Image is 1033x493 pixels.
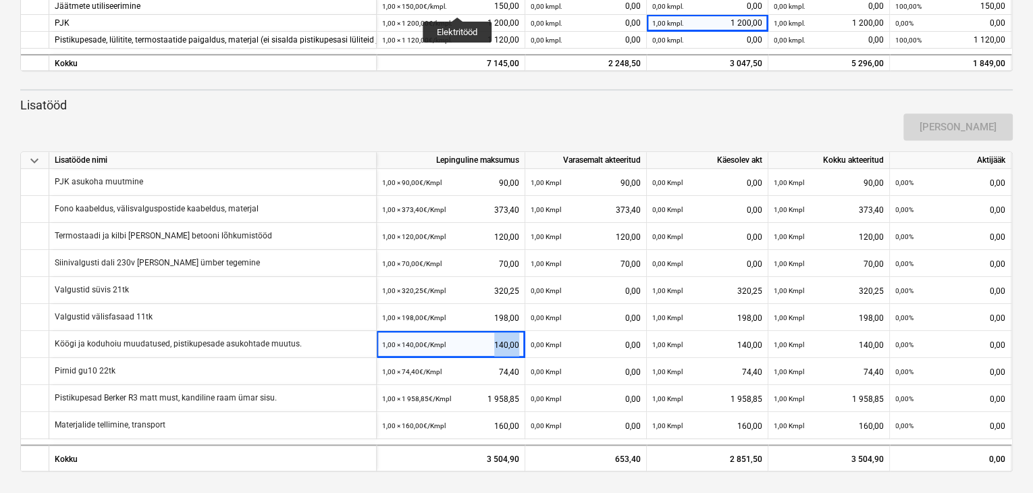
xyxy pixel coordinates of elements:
[774,331,884,359] div: 140,00
[525,152,647,169] div: Varasemalt akteeritud
[531,304,641,332] div: 0,00
[531,341,561,348] small: 0,00 Kmpl
[652,446,762,473] div: 2 851,50
[647,152,768,169] div: Käesolev akt
[382,55,519,72] div: 7 145,00
[774,20,805,27] small: 1,00 kmpl.
[652,169,762,197] div: 0,00
[382,395,451,403] small: 1,00 × 1 958,85€ / Kmpl
[382,250,519,278] div: 70,00
[652,412,762,440] div: 160,00
[652,422,683,430] small: 1,00 Kmpl
[382,260,442,267] small: 1,00 × 70,00€ / Kmpl
[774,422,804,430] small: 1,00 Kmpl
[774,223,884,251] div: 120,00
[531,55,641,72] div: 2 248,50
[55,284,129,296] p: Valgustid süvis 21tk
[531,287,561,294] small: 0,00 Kmpl
[531,358,641,386] div: 0,00
[55,257,260,269] p: Siinivalgusti dali 230v [PERSON_NAME] ümber tegemine
[895,341,913,348] small: 0,00%
[55,338,302,350] p: Köögi ja koduhoiu muudatused, pistikupesade asukohtade muutus.
[531,179,561,186] small: 1,00 Kmpl
[774,36,805,44] small: 0,00 kmpl.
[531,3,562,10] small: 0,00 kmpl.
[652,341,683,348] small: 1,00 Kmpl
[774,385,884,413] div: 1 958,85
[652,385,762,413] div: 1 958,85
[531,169,641,197] div: 90,00
[55,32,371,49] div: Pistikupesade, lülitite, termostaatide paigaldus, materjal (ei sisalda pistikupesasi lüliteid ja ...
[895,3,922,10] small: 100,00%
[895,368,913,375] small: 0,00%
[652,395,683,403] small: 1,00 Kmpl
[768,444,890,471] div: 3 504,90
[652,277,762,305] div: 320,25
[652,3,684,10] small: 0,00 kmpl.
[531,260,561,267] small: 1,00 Kmpl
[774,15,884,32] div: 1 200,00
[382,358,519,386] div: 74,40
[382,331,519,359] div: 140,00
[531,20,562,27] small: 0,00 kmpl.
[774,250,884,278] div: 70,00
[382,20,452,27] small: 1,00 × 1 200,00€ / kmpl.
[531,412,641,440] div: 0,00
[774,304,884,332] div: 198,00
[531,395,561,403] small: 0,00 Kmpl
[49,54,377,71] div: Kokku
[55,392,277,404] p: Pistikupesad Berker R3 matt must, kandiline raam ümar sisu.
[895,277,1005,305] div: 0,00
[652,223,762,251] div: 0,00
[652,15,762,32] div: 1 200,00
[382,277,519,305] div: 320,25
[890,152,1011,169] div: Aktijääk
[895,233,913,240] small: 0,00%
[652,55,762,72] div: 3 047,50
[531,385,641,413] div: 0,00
[382,368,442,375] small: 1,00 × 74,40€ / Kmpl
[895,250,1005,278] div: 0,00
[531,36,562,44] small: 0,00 kmpl.
[382,15,519,32] div: 1 200,00
[382,223,519,251] div: 120,00
[895,179,913,186] small: 0,00%
[652,260,683,267] small: 0,00 Kmpl
[55,311,153,323] p: Valgustid välisfasaad 11tk
[382,36,452,44] small: 1,00 × 1 120,00€ / kmpl.
[652,250,762,278] div: 0,00
[382,169,519,197] div: 90,00
[652,206,683,213] small: 0,00 Kmpl
[895,358,1005,386] div: 0,00
[382,287,446,294] small: 1,00 × 320,25€ / Kmpl
[774,179,804,186] small: 1,00 Kmpl
[55,230,272,242] p: Termostaadi ja kilbi [PERSON_NAME] betooni lõhkumistööd
[774,277,884,305] div: 320,25
[895,395,913,403] small: 0,00%
[382,412,519,440] div: 160,00
[774,260,804,267] small: 1,00 Kmpl
[382,385,519,413] div: 1 958,85
[55,419,165,431] p: Materjalide tellimine, transport
[652,331,762,359] div: 140,00
[774,196,884,224] div: 373,40
[774,395,804,403] small: 1,00 Kmpl
[531,277,641,305] div: 0,00
[774,341,804,348] small: 1,00 Kmpl
[55,15,371,32] div: PJK
[382,206,446,213] small: 1,00 × 373,40€ / Kmpl
[895,304,1005,332] div: 0,00
[774,32,884,49] div: 0,00
[531,250,641,278] div: 70,00
[531,422,561,430] small: 0,00 Kmpl
[652,314,683,321] small: 1,00 Kmpl
[774,233,804,240] small: 1,00 Kmpl
[895,287,913,294] small: 0,00%
[652,368,683,375] small: 1,00 Kmpl
[768,54,890,71] div: 5 296,00
[895,331,1005,359] div: 0,00
[652,179,683,186] small: 0,00 Kmpl
[774,169,884,197] div: 90,00
[525,444,647,471] div: 653,40
[895,412,1005,440] div: 0,00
